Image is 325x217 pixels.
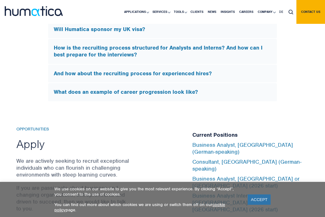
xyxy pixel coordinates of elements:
h5: Will Humatica sponsor my UK visa? [54,26,271,33]
p: We use cookies on our website to give you the most relevant experience. By clicking “Accept”, you... [54,186,240,197]
img: search_icon [289,10,293,14]
a: cookie policy [54,202,225,213]
a: ACCEPT [248,194,271,205]
h5: And how about the recruiting process for experienced hires? [54,70,271,77]
p: You can find out more about which cookies we are using or switch them off on our page. [54,202,240,213]
h5: How is the recruiting process structured for Analysts and Interns? And how can I best prepare for... [54,45,271,58]
span: DE [279,10,283,14]
h2: Apply [16,137,129,151]
h5: Current Positions [192,132,309,139]
a: Consultant, [GEOGRAPHIC_DATA] (German-speaking) [192,158,301,172]
img: logo [5,6,63,16]
h5: What does an example of career progression look like? [54,89,271,96]
a: Business Analyst, [GEOGRAPHIC_DATA] or [GEOGRAPHIC_DATA] (2026 start) [192,175,300,189]
p: We are actively seeking to recruit exceptional individuals who can flourish in challenging enviro... [16,157,129,178]
h6: Opportunities [16,127,129,132]
a: Business Analyst, [GEOGRAPHIC_DATA] (German-speaking) [192,141,293,155]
